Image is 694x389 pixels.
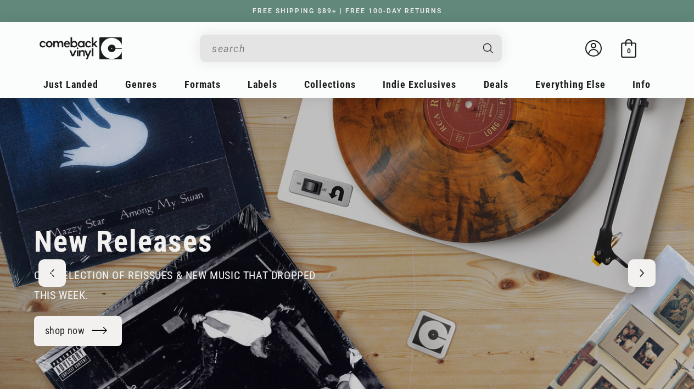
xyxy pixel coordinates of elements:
[535,79,606,90] span: Everything Else
[242,7,453,15] a: FREE SHIPPING $89+ | FREE 100-DAY RETURNS
[43,79,98,90] span: Just Landed
[633,79,651,90] span: Info
[34,316,122,346] a: shop now
[474,35,503,62] button: Search
[200,35,502,62] div: Search
[484,79,508,90] span: Deals
[34,224,213,260] h2: New Releases
[248,79,277,90] span: Labels
[34,269,316,302] span: our selection of reissues & new music that dropped this week.
[212,37,472,60] input: search
[184,79,221,90] span: Formats
[383,79,456,90] span: Indie Exclusives
[304,79,356,90] span: Collections
[125,79,157,90] span: Genres
[627,47,631,55] span: 0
